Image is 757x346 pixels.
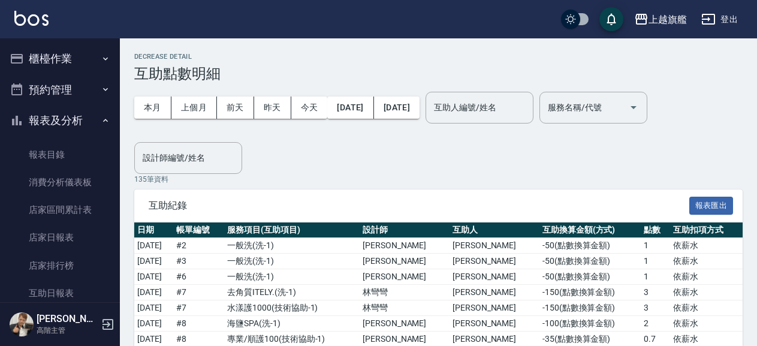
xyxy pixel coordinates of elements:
[134,97,171,119] button: 本月
[629,7,692,32] button: 上越旗艦
[134,238,173,254] td: [DATE]
[641,300,670,316] td: 3
[5,169,115,196] a: 消費分析儀表板
[171,97,217,119] button: 上個月
[224,238,360,254] td: 一般洗 ( 洗-1 )
[624,98,643,117] button: Open
[134,65,743,82] h3: 互助點數明細
[173,254,224,269] td: # 3
[360,238,450,254] td: [PERSON_NAME]
[134,53,743,61] h2: Decrease Detail
[134,285,173,300] td: [DATE]
[173,269,224,285] td: # 6
[360,254,450,269] td: [PERSON_NAME]
[134,174,743,185] p: 135 筆資料
[173,316,224,332] td: # 8
[5,224,115,251] a: 店家日報表
[670,238,743,254] td: 依薪水
[10,312,34,336] img: Person
[37,313,98,325] h5: [PERSON_NAME]
[224,300,360,316] td: 水漾護1000 ( 技術協助-1 )
[641,254,670,269] td: 1
[539,238,641,254] td: -50 ( 點數換算金額 )
[360,285,450,300] td: 林彎彎
[450,269,539,285] td: [PERSON_NAME]
[450,300,539,316] td: [PERSON_NAME]
[360,269,450,285] td: [PERSON_NAME]
[539,285,641,300] td: -150 ( 點數換算金額 )
[217,97,254,119] button: 前天
[539,254,641,269] td: -50 ( 點數換算金額 )
[649,12,687,27] div: 上越旗艦
[641,238,670,254] td: 1
[360,316,450,332] td: [PERSON_NAME]
[5,74,115,106] button: 預約管理
[670,254,743,269] td: 依薪水
[5,279,115,307] a: 互助日報表
[224,222,360,238] th: 服務項目(互助項目)
[641,316,670,332] td: 2
[5,141,115,169] a: 報表目錄
[224,285,360,300] td: 去角質ITELY. ( 洗-1 )
[670,300,743,316] td: 依薪水
[134,269,173,285] td: [DATE]
[689,199,734,210] a: 報表匯出
[641,285,670,300] td: 3
[360,222,450,238] th: 設計師
[5,105,115,136] button: 報表及分析
[173,300,224,316] td: # 7
[173,222,224,238] th: 帳單編號
[539,269,641,285] td: -50 ( 點數換算金額 )
[5,252,115,279] a: 店家排行榜
[134,316,173,332] td: [DATE]
[254,97,291,119] button: 昨天
[291,97,328,119] button: 今天
[5,43,115,74] button: 櫃檯作業
[224,269,360,285] td: 一般洗 ( 洗-1 )
[450,285,539,300] td: [PERSON_NAME]
[5,196,115,224] a: 店家區間累計表
[450,222,539,238] th: 互助人
[327,97,373,119] button: [DATE]
[670,269,743,285] td: 依薪水
[360,300,450,316] td: 林彎彎
[599,7,623,31] button: save
[539,316,641,332] td: -100 ( 點數換算金額 )
[539,222,641,238] th: 互助換算金額(方式)
[134,254,173,269] td: [DATE]
[173,285,224,300] td: # 7
[689,197,734,215] button: 報表匯出
[224,254,360,269] td: 一般洗 ( 洗-1 )
[224,316,360,332] td: 海鹽SPA ( 洗-1 )
[173,238,224,254] td: # 2
[134,222,173,238] th: 日期
[450,238,539,254] td: [PERSON_NAME]
[450,316,539,332] td: [PERSON_NAME]
[670,285,743,300] td: 依薪水
[670,222,743,238] th: 互助扣項方式
[670,316,743,332] td: 依薪水
[374,97,420,119] button: [DATE]
[641,222,670,238] th: 點數
[696,8,743,31] button: 登出
[641,269,670,285] td: 1
[149,200,689,212] span: 互助紀錄
[14,11,49,26] img: Logo
[539,300,641,316] td: -150 ( 點數換算金額 )
[450,254,539,269] td: [PERSON_NAME]
[134,300,173,316] td: [DATE]
[37,325,98,336] p: 高階主管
